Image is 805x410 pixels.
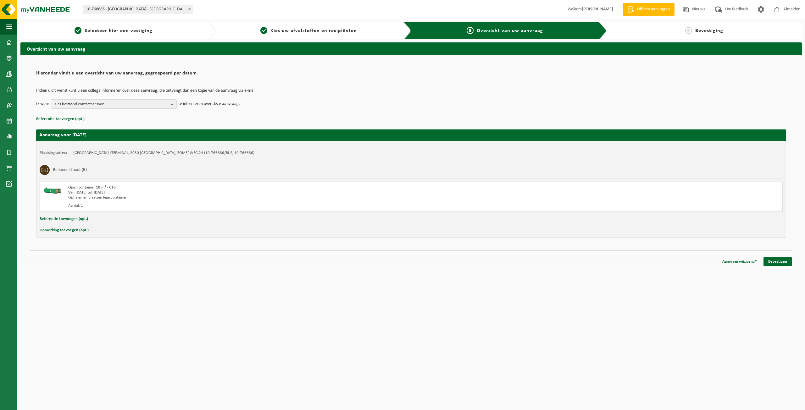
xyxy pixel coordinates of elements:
a: Bevestigen [763,257,792,266]
a: Aanvraag wijzigen [718,257,762,266]
strong: Plaatsingsadres: [40,151,67,155]
p: Indien u dit wenst kunt u een collega informeren over deze aanvraag, die ontvangt dan een kopie v... [36,89,786,93]
span: Kies bestaand contactpersoon [54,100,168,109]
button: Opmerking toevoegen (opt.) [40,226,89,234]
h3: Behandeld hout (B) [53,165,87,175]
td: [GEOGRAPHIC_DATA] /TERMINAL, 2030 [GEOGRAPHIC_DATA], ZOMERWEG 24 (10-766686/BUS, 10-766686) [73,150,254,156]
p: Ik wens [36,99,49,109]
span: Bevestiging [695,28,723,33]
a: 1Selecteer hier een vestiging [24,27,203,35]
span: Offerte aanvragen [636,6,671,13]
span: Kies uw afvalstoffen en recipiënten [270,28,357,33]
span: 10-766685 - ANTWERP ZOMERWEG TERMINAL BV - ANTWERPEN [83,5,193,14]
span: Open container 10 m³ - C10 [68,185,116,189]
span: Overzicht van uw aanvraag [477,28,543,33]
strong: Aanvraag voor [DATE] [39,133,86,138]
div: Aantal: 1 [68,203,436,208]
button: Referentie toevoegen (opt.) [40,215,88,223]
img: HK-XC-10-GN-00.png [43,185,62,194]
span: 1 [75,27,81,34]
button: Referentie toevoegen (opt.) [36,115,85,123]
a: 2Kies uw afvalstoffen en recipiënten [219,27,398,35]
div: Ophalen en plaatsen lege container [68,195,436,200]
h2: Overzicht van uw aanvraag [20,42,802,55]
p: te informeren over deze aanvraag. [178,99,240,109]
button: Kies bestaand contactpersoon [51,99,177,109]
span: 3 [467,27,474,34]
span: 2 [260,27,267,34]
strong: Van [DATE] tot [DATE] [68,190,105,194]
strong: [PERSON_NAME] [582,7,613,12]
span: Selecteer hier een vestiging [85,28,153,33]
span: 4 [685,27,692,34]
h2: Hieronder vindt u een overzicht van uw aanvraag, gegroepeerd per datum. [36,71,786,79]
a: Offerte aanvragen [623,3,675,16]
